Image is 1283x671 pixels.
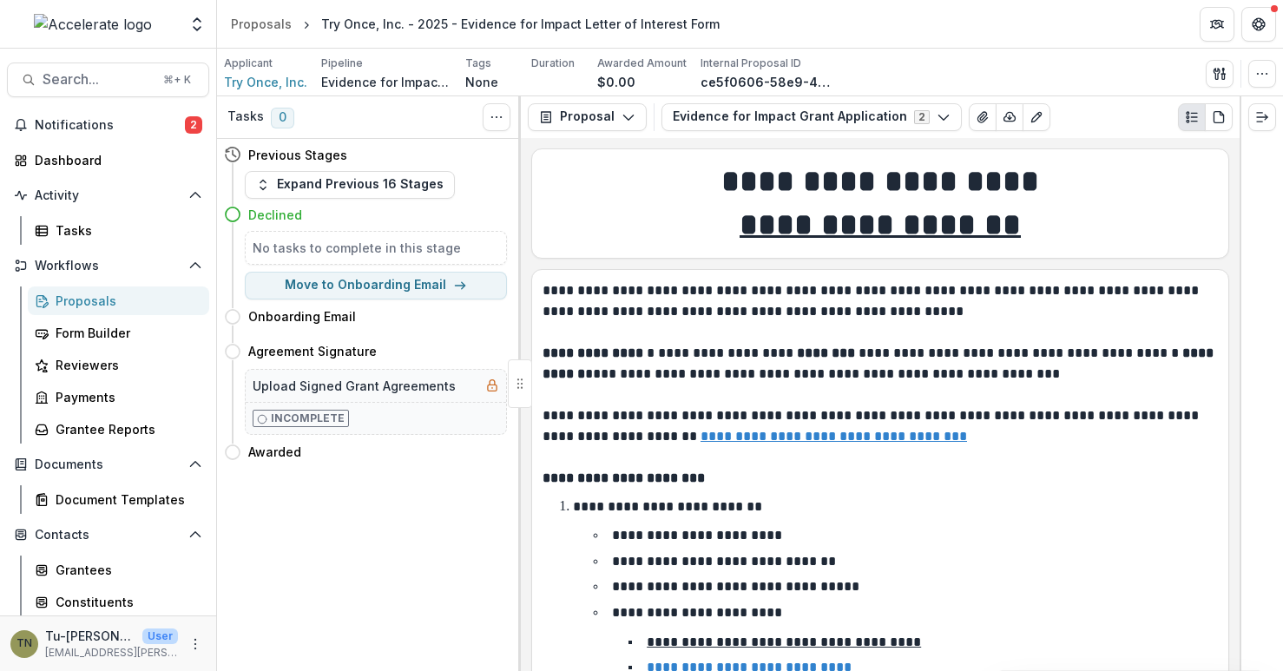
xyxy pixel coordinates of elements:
div: Form Builder [56,324,195,342]
div: Proposals [231,15,292,33]
h5: No tasks to complete in this stage [253,239,499,257]
span: 0 [271,108,294,128]
div: Payments [56,388,195,406]
button: Open entity switcher [185,7,209,42]
p: Tu-[PERSON_NAME] [45,627,135,645]
button: Evidence for Impact Grant Application2 [661,103,962,131]
button: Notifications2 [7,111,209,139]
a: Grantee Reports [28,415,209,444]
button: Expand Previous 16 Stages [245,171,455,199]
button: Open Documents [7,451,209,478]
a: Dashboard [7,146,209,174]
img: Accelerate logo [34,14,152,35]
span: Workflows [35,259,181,273]
p: Incomplete [271,411,345,426]
p: Applicant [224,56,273,71]
span: Documents [35,457,181,472]
p: None [465,73,498,91]
a: Document Templates [28,485,209,514]
p: Evidence for Impact LOI and Application [321,73,451,91]
button: View Attached Files [969,103,997,131]
p: Pipeline [321,56,363,71]
button: Edit as form [1023,103,1050,131]
button: More [185,634,206,655]
button: Plaintext view [1178,103,1206,131]
div: Document Templates [56,490,195,509]
button: Search... [7,62,209,97]
h4: Declined [248,206,302,224]
button: Open Activity [7,181,209,209]
p: [EMAIL_ADDRESS][PERSON_NAME][DOMAIN_NAME] [45,645,178,661]
button: PDF view [1205,103,1233,131]
div: Tasks [56,221,195,240]
div: Grantee Reports [56,420,195,438]
button: Open Workflows [7,252,209,280]
button: Get Help [1241,7,1276,42]
p: Awarded Amount [597,56,687,71]
a: Proposals [28,286,209,315]
p: ce5f0606-58e9-4255-994e-65cc2d33c5cf [701,73,831,91]
a: Proposals [224,11,299,36]
a: Grantees [28,556,209,584]
span: Activity [35,188,181,203]
button: Toggle View Cancelled Tasks [483,103,510,131]
button: Partners [1200,7,1234,42]
span: Contacts [35,528,181,543]
h4: Agreement Signature [248,342,377,360]
div: Proposals [56,292,195,310]
div: Dashboard [35,151,195,169]
nav: breadcrumb [224,11,727,36]
div: Try Once, Inc. - 2025 - Evidence for Impact Letter of Interest Form [321,15,720,33]
div: ⌘ + K [160,70,194,89]
h4: Onboarding Email [248,307,356,326]
h5: Upload Signed Grant Agreements [253,377,456,395]
button: Move to Onboarding Email [245,272,507,299]
h3: Tasks [227,109,264,124]
a: Form Builder [28,319,209,347]
p: Tags [465,56,491,71]
div: Grantees [56,561,195,579]
div: Constituents [56,593,195,611]
p: $0.00 [597,73,635,91]
p: User [142,628,178,644]
a: Tasks [28,216,209,245]
h4: Awarded [248,443,301,461]
button: Open Contacts [7,521,209,549]
h4: Previous Stages [248,146,347,164]
span: Notifications [35,118,185,133]
a: Constituents [28,588,209,616]
div: Tu-Quyen Nguyen [16,638,32,649]
a: Try Once, Inc. [224,73,307,91]
button: Proposal [528,103,647,131]
button: Expand right [1248,103,1276,131]
a: Reviewers [28,351,209,379]
p: Internal Proposal ID [701,56,801,71]
div: Reviewers [56,356,195,374]
p: Duration [531,56,575,71]
a: Payments [28,383,209,411]
span: 2 [185,116,202,134]
span: Search... [43,71,153,88]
